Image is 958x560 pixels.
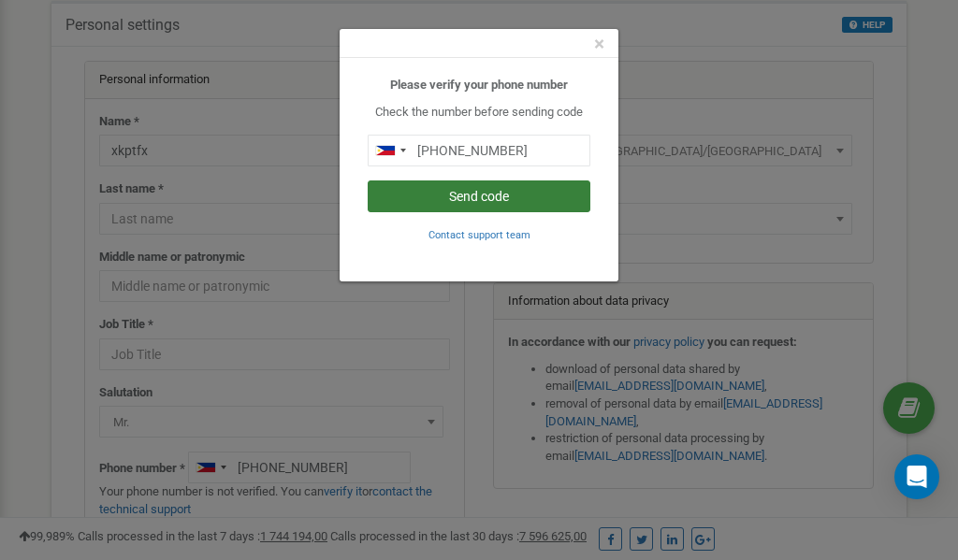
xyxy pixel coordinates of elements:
[894,454,939,499] div: Open Intercom Messenger
[368,104,590,122] p: Check the number before sending code
[428,229,530,241] small: Contact support team
[368,180,590,212] button: Send code
[368,135,590,166] input: 0905 123 4567
[369,136,412,165] div: Telephone country code
[428,227,530,241] a: Contact support team
[594,33,604,55] span: ×
[390,78,568,92] b: Please verify your phone number
[594,35,604,54] button: Close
